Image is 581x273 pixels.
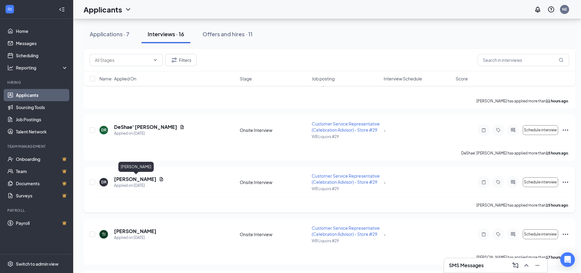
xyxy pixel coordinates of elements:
[560,252,575,267] div: Open Intercom Messenger
[16,165,68,177] a: TeamCrown
[16,25,68,37] a: Home
[101,179,106,185] div: DR
[240,127,308,133] div: Onsite Interview
[562,179,569,186] svg: Ellipses
[159,177,164,182] svg: Document
[114,176,156,183] h5: [PERSON_NAME]
[312,134,380,139] p: WB Liquors #29
[384,127,386,133] span: -
[562,231,569,238] svg: Ellipses
[480,232,487,237] svg: Note
[449,262,484,269] h3: SMS Messages
[523,125,558,135] button: Schedule interview
[148,30,184,38] div: Interviews · 16
[114,183,164,189] div: Applied on [DATE]
[524,128,557,132] span: Schedule interview
[16,65,68,71] div: Reporting
[7,144,67,149] div: Team Management
[90,30,129,38] div: Applications · 7
[7,6,13,12] svg: WorkstreamLogo
[180,125,185,129] svg: Document
[480,128,487,133] svg: Note
[546,151,568,155] b: 15 hours ago
[495,180,502,185] svg: Tag
[7,80,67,85] div: Hiring
[523,229,558,239] button: Schedule interview
[534,262,541,269] svg: Minimize
[562,7,567,12] div: NE
[559,58,564,62] svg: MagnifyingGlass
[509,180,517,185] svg: ActiveChat
[312,225,380,237] span: Customer Service Representative (Celebration Advisor) - Store #29
[476,98,569,104] p: [PERSON_NAME] has applied more than .
[165,54,196,66] button: Filter Filters
[7,65,13,71] svg: Analysis
[546,255,568,260] b: 17 hours ago
[384,179,386,185] span: -
[114,228,156,235] h5: [PERSON_NAME]
[84,4,122,15] h1: Applicants
[547,6,555,13] svg: QuestionInfo
[153,58,158,62] svg: ChevronDown
[16,126,68,138] a: Talent Network
[102,232,106,237] div: TJ
[16,153,68,165] a: OnboardingCrown
[523,262,530,269] svg: ChevronUp
[59,6,65,12] svg: Collapse
[118,162,154,172] div: [PERSON_NAME]
[461,151,569,156] p: DeShae' [PERSON_NAME] has applied more than .
[240,231,308,237] div: Onsite Interview
[16,37,68,49] a: Messages
[7,208,67,213] div: Payroll
[495,232,502,237] svg: Tag
[95,57,150,63] input: All Stages
[512,262,519,269] svg: ComposeMessage
[16,177,68,190] a: DocumentsCrown
[16,89,68,101] a: Applicants
[114,235,156,241] div: Applied on [DATE]
[312,173,380,185] span: Customer Service Representative (Celebration Advisor) - Store #29
[16,49,68,62] a: Scheduling
[312,238,380,243] p: WB Liquors #29
[170,56,178,64] svg: Filter
[495,128,502,133] svg: Tag
[533,261,542,270] button: Minimize
[7,261,13,267] svg: Settings
[476,203,569,208] p: [PERSON_NAME] has applied more than .
[534,6,541,13] svg: Notifications
[478,54,569,66] input: Search in interviews
[240,179,308,185] div: Onsite Interview
[511,261,520,270] button: ComposeMessage
[16,261,59,267] div: Switch to admin view
[546,203,568,207] b: 15 hours ago
[480,180,487,185] svg: Note
[384,76,422,82] span: Interview Schedule
[523,177,558,187] button: Schedule interview
[456,76,468,82] span: Score
[509,128,517,133] svg: ActiveChat
[114,124,177,130] h5: DeShae' [PERSON_NAME]
[99,76,136,82] span: Name · Applied On
[524,180,557,184] span: Schedule interview
[124,6,132,13] svg: ChevronDown
[524,232,557,236] span: Schedule interview
[312,186,380,191] p: WB Liquors #29
[101,127,106,133] div: DR
[509,232,517,237] svg: ActiveChat
[312,76,335,82] span: Job posting
[240,76,252,82] span: Stage
[312,121,380,133] span: Customer Service Representative (Celebration Advisor) - Store #29
[16,101,68,113] a: Sourcing Tools
[562,126,569,134] svg: Ellipses
[522,261,531,270] button: ChevronUp
[203,30,253,38] div: Offers and hires · 11
[546,99,568,103] b: 11 hours ago
[16,113,68,126] a: Job Postings
[114,130,185,136] div: Applied on [DATE]
[16,217,68,229] a: PayrollCrown
[476,255,569,260] p: [PERSON_NAME] has applied more than .
[16,190,68,202] a: SurveysCrown
[384,232,386,237] span: -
